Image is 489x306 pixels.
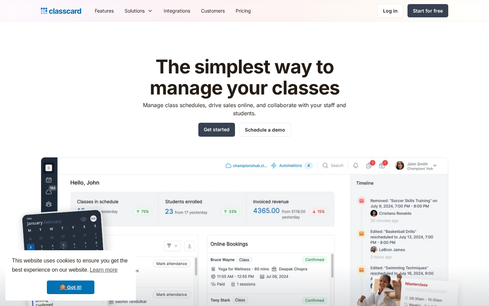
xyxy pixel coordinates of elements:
[239,123,291,137] a: Schedule a demo
[413,7,443,14] div: Start for free
[377,4,403,18] a: Log in
[407,4,448,17] a: Start for free
[158,3,196,18] a: Integrations
[12,257,129,275] span: This website uses cookies to ensure you get the best experience on our website.
[125,7,145,14] div: Solutions
[119,3,158,18] div: Solutions
[89,265,119,275] a: learn more about cookies
[47,280,94,294] a: dismiss cookie message
[198,123,235,137] a: Get started
[89,3,119,18] a: Features
[41,6,81,16] a: home
[5,250,136,301] div: cookieconsent
[137,56,352,98] h1: The simplest way to manage your classes
[383,7,398,14] div: Log in
[230,3,256,18] a: Pricing
[196,3,230,18] a: Customers
[137,101,352,117] p: Manage class schedules, drive sales online, and collaborate with your staff and students.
